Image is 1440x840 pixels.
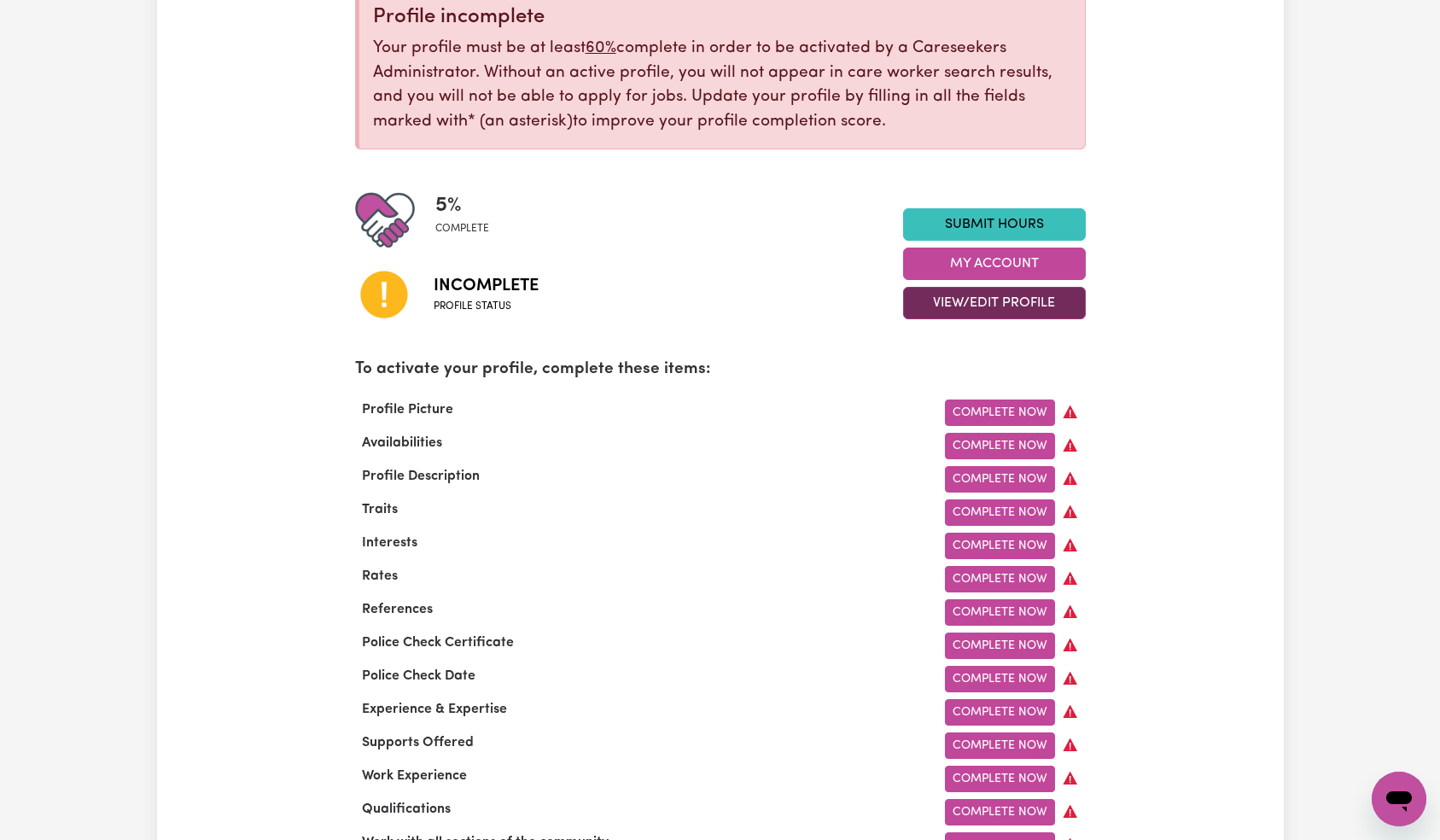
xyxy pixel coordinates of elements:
a: Complete Now [945,633,1055,659]
span: Police Check Certificate [355,636,521,650]
span: Profile Description [355,470,487,483]
span: Qualifications [355,802,458,816]
a: Complete Now [945,666,1055,692]
a: Submit Hours [903,208,1086,241]
a: Complete Now [945,433,1055,459]
a: Complete Now [945,766,1055,792]
span: Profile Picture [355,403,460,417]
a: Complete Now [945,466,1055,493]
u: 60% [586,40,616,56]
a: Complete Now [945,799,1055,825]
span: Profile status [434,299,539,314]
a: Complete Now [945,566,1055,592]
a: Complete Now [945,533,1055,559]
span: Traits [355,503,405,516]
a: Complete Now [945,499,1055,526]
span: Supports Offered [355,736,481,750]
span: Availabilities [355,436,449,450]
span: complete [435,221,489,236]
button: My Account [903,248,1086,280]
a: Complete Now [945,599,1055,626]
iframe: Button to launch messaging window [1372,772,1426,826]
a: Complete Now [945,699,1055,726]
div: Profile completeness: 5% [435,190,503,250]
span: Work Experience [355,769,474,783]
p: Your profile must be at least complete in order to be activated by a Careseekers Administrator. W... [373,37,1071,135]
p: To activate your profile, complete these items: [355,358,1086,382]
div: Profile incomplete [373,5,1071,30]
span: Rates [355,569,405,583]
a: Complete Now [945,400,1055,426]
span: 5 % [435,190,489,221]
span: an asterisk [468,114,573,130]
a: Complete Now [945,732,1055,759]
button: View/Edit Profile [903,287,1086,319]
span: Incomplete [434,273,539,299]
span: References [355,603,440,616]
span: Experience & Expertise [355,703,514,716]
span: Interests [355,536,424,550]
span: Police Check Date [355,669,482,683]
